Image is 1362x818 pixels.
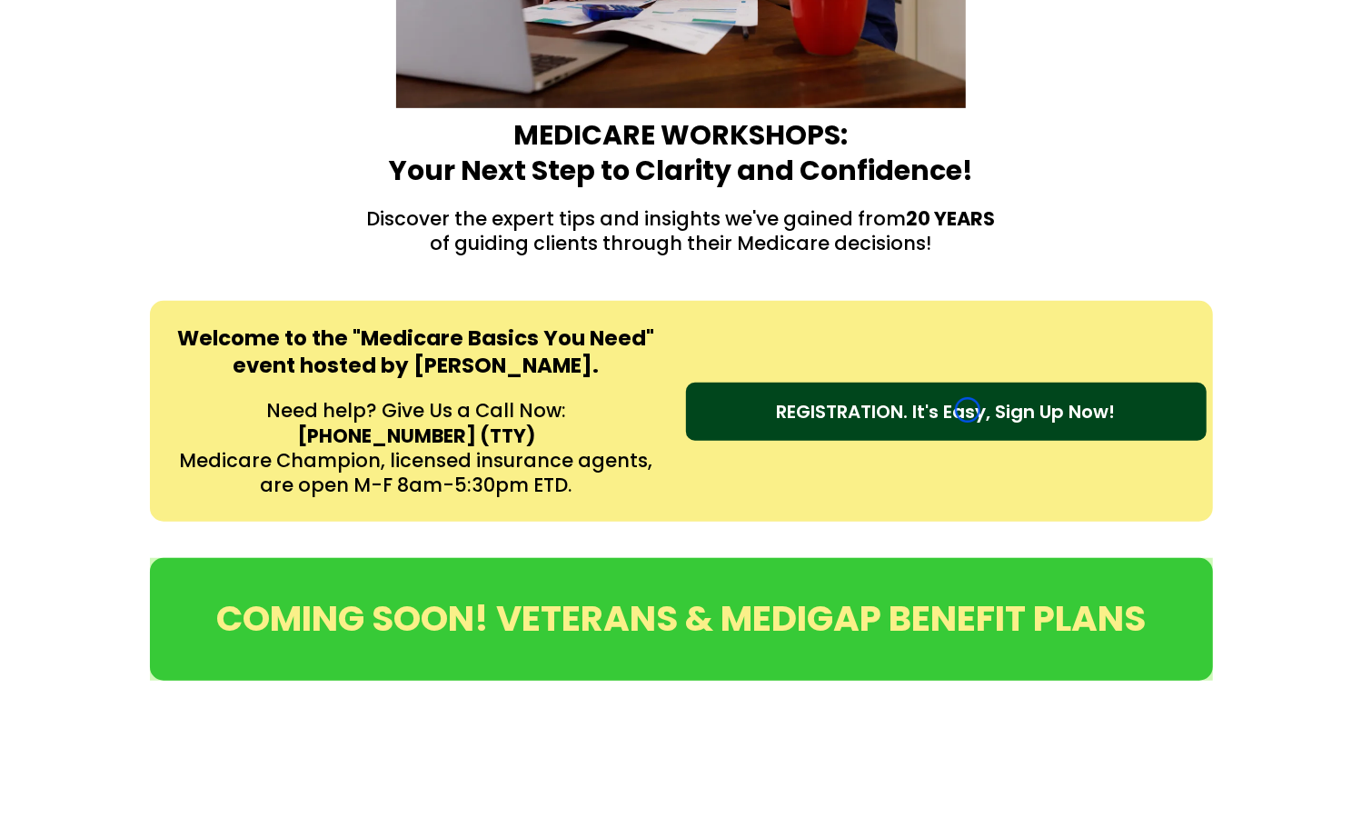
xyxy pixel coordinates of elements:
strong: MEDICARE WORKSHOPS: [514,115,849,155]
strong: Welcome to the "Medicare Basics You Need" event hosted by [PERSON_NAME]. [178,324,655,380]
a: REGISTRATION. It's Easy, Sign Up Now! [686,383,1207,441]
span: COMING SOON! VETERANS & MEDIGAP BENEFIT PLANS [216,594,1146,643]
strong: Your Next Step to Clarity and Confidence! [389,151,973,190]
strong: [PHONE_NUMBER] (TTY) [297,423,535,449]
p: Discover the expert tips and insights we've gained from [154,206,1208,231]
p: Medicare Champion, licensed insurance agents, are open M-F 8am-5:30pm ETD. [174,448,659,498]
p: Need help? Give Us a Call Now: [174,398,659,423]
p: of guiding clients through their Medicare decisions! [154,231,1208,255]
strong: 20 YEARS [907,205,996,232]
span: REGISTRATION. It's Easy, Sign Up Now! [777,398,1116,425]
